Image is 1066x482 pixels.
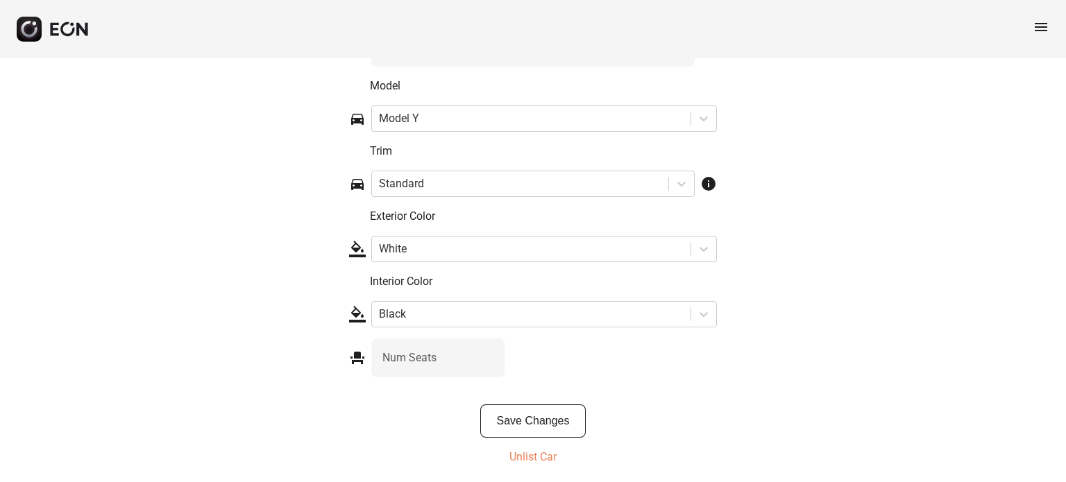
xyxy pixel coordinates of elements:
[349,110,366,127] span: directions_car
[480,404,586,438] button: Save Changes
[349,306,366,322] span: format_color_fill
[370,273,717,290] p: Interior Color
[349,241,366,257] span: format_color_fill
[509,449,557,465] p: Unlist Car
[700,175,717,192] span: info
[382,350,437,366] label: Num Seats
[370,78,717,94] p: Model
[349,350,366,366] span: event_seat
[370,143,717,160] p: Trim
[1033,19,1049,35] span: menu
[370,208,717,225] p: Exterior Color
[349,175,366,192] span: directions_car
